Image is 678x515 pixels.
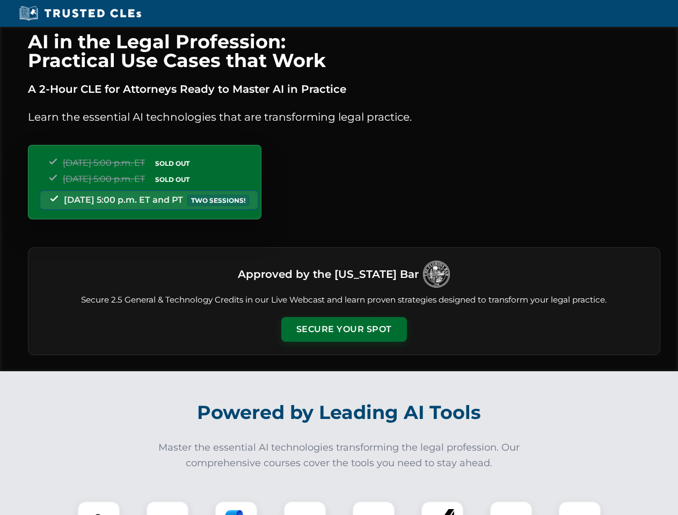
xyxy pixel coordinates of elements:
img: Logo [423,261,450,288]
span: [DATE] 5:00 p.m. ET [63,158,145,168]
span: SOLD OUT [151,174,193,185]
p: Secure 2.5 General & Technology Credits in our Live Webcast and learn proven strategies designed ... [41,294,647,306]
h3: Approved by the [US_STATE] Bar [238,264,419,284]
p: Learn the essential AI technologies that are transforming legal practice. [28,108,660,126]
h1: AI in the Legal Profession: Practical Use Cases that Work [28,32,660,70]
p: Master the essential AI technologies transforming the legal profession. Our comprehensive courses... [151,440,527,471]
h2: Powered by Leading AI Tools [42,394,637,431]
span: [DATE] 5:00 p.m. ET [63,174,145,184]
button: Secure Your Spot [281,317,407,342]
p: A 2-Hour CLE for Attorneys Ready to Master AI in Practice [28,80,660,98]
span: SOLD OUT [151,158,193,169]
img: Trusted CLEs [16,5,144,21]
